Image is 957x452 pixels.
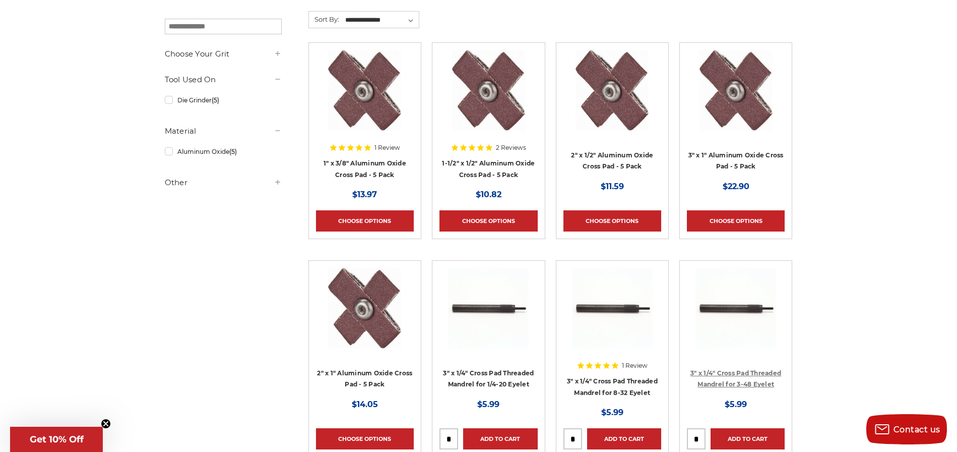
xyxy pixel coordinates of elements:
span: $5.99 [725,400,747,409]
span: 2 Reviews [496,145,526,151]
button: Contact us [866,414,947,444]
a: Abrasive Cross Pad [316,50,414,148]
img: Abrasive Cross Pad [699,50,773,131]
img: cross square pad mandrel 1/4-20 eyelet [448,268,529,349]
a: 1-1/2" x 1/2" Aluminum Oxide Cross Pad - 5 Pack [442,159,535,179]
a: cross square pad mandrel 1/4-20 eyelet [439,268,537,366]
img: cross square pad mandrel 8-32 eyelet 3" long [572,268,653,349]
a: cross square pad mandrel 8-32 eyelet 3" long [563,268,661,366]
a: Choose Options [563,210,661,232]
a: Choose Options [316,428,414,449]
a: Aluminum Oxide [165,143,282,160]
a: Choose Options [687,210,785,232]
img: Abrasive Cross Pad [576,50,649,131]
a: 1" x 3/8" Aluminum Oxide Cross Pad - 5 Pack [324,159,406,179]
span: 1 Review [622,363,648,369]
span: 1 Review [374,145,400,151]
a: Abrasive Cross Pad [687,50,785,148]
span: $10.82 [476,190,501,199]
div: Get 10% OffClose teaser [10,427,103,452]
span: $13.97 [352,190,377,199]
img: cross pad and square pad mandrel 3-48 eyelet 3" long [695,268,776,349]
h5: Other [165,177,282,189]
span: $14.05 [352,400,378,409]
a: cross pad and square pad mandrel 3-48 eyelet 3" long [687,268,785,366]
a: 2" x 1" Aluminum Oxide Cross Pad - 5 Pack [317,369,412,388]
a: Die Grinder [165,91,282,109]
h5: Choose Your Grit [165,48,282,60]
a: 2" x 1/2" Aluminum Oxide Cross Pad - 5 Pack [571,151,653,171]
a: Abrasive Cross Pad [563,50,661,148]
a: Add to Cart [463,428,537,449]
a: Abrasive Cross Pad [316,268,414,366]
a: Add to Cart [587,428,661,449]
span: Contact us [894,425,940,434]
a: Choose Options [316,210,414,232]
span: Get 10% Off [30,434,84,445]
a: 3" x 1" Aluminum Oxide Cross Pad - 5 Pack [688,151,784,171]
span: $22.90 [723,182,749,191]
img: Abrasive Cross Pad [328,268,401,349]
a: 3" x 1/4" Cross Pad Threaded Mandrel for 3-48 Eyelet [690,369,781,388]
h5: Material [165,125,282,137]
span: $11.59 [601,182,624,191]
a: Add to Cart [711,428,785,449]
span: $5.99 [601,408,623,417]
button: Close teaser [101,419,111,429]
img: Abrasive Cross Pad [452,50,525,131]
span: $5.99 [477,400,499,409]
h5: Tool Used On [165,74,282,86]
span: (5) [212,96,219,104]
a: Abrasive Cross Pad [439,50,537,148]
a: 3" x 1/4" Cross Pad Threaded Mandrel for 1/4-20 Eyelet [443,369,534,388]
a: 3" x 1/4" Cross Pad Threaded Mandrel for 8-32 Eyelet [567,377,658,397]
a: Choose Options [439,210,537,232]
img: Abrasive Cross Pad [328,50,401,131]
span: (5) [229,148,237,155]
select: Sort By: [344,13,419,28]
label: Sort By: [309,12,339,27]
